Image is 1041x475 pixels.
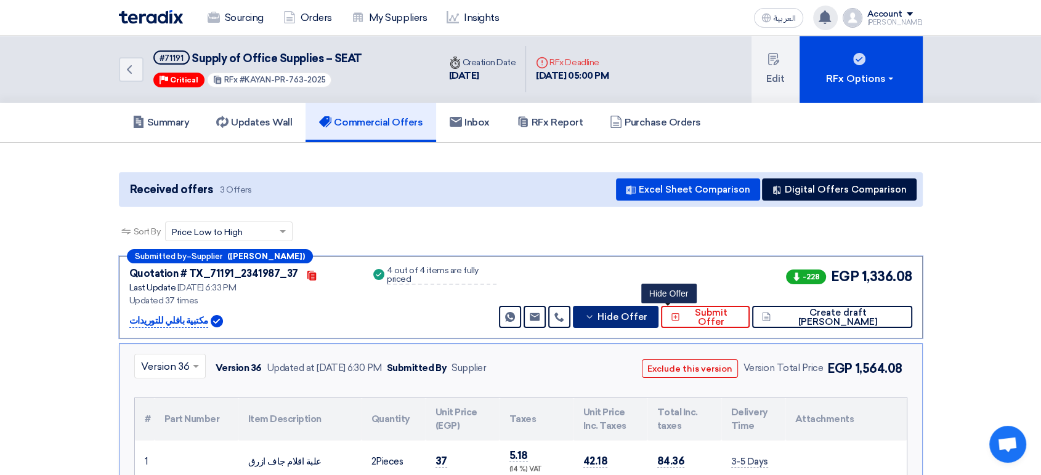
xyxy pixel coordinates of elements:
div: 4 out of 4 items are fully priced [387,266,496,285]
button: Exclude this version [642,359,738,378]
h5: Purchase Orders [610,116,701,129]
div: Hide Offer [641,284,697,303]
div: [DATE] 05:00 PM [536,69,609,83]
th: Total Inc. taxes [647,398,721,441]
div: Supplier [452,361,486,375]
button: Digital Offers Comparison [762,178,917,201]
span: 84.36 [657,455,685,468]
span: Received offers [130,182,213,198]
a: Insights [437,4,509,31]
th: Quantity [362,398,426,441]
h5: Inbox [450,116,490,129]
img: Verified Account [211,315,223,327]
th: Taxes [500,398,573,441]
span: EGP [831,266,859,287]
h5: Summary [132,116,190,129]
span: -228 [786,269,826,284]
a: Updates Wall [203,103,306,142]
a: Summary [119,103,203,142]
div: علبة اقلام جاف ازرق [248,455,352,469]
div: – [127,249,313,263]
span: Submit Offer [683,308,740,327]
span: 5.18 [509,449,528,462]
a: Orders [273,4,342,31]
p: مكتبية بافلي للتوريدات [129,314,208,329]
a: Inbox [436,103,503,142]
span: EGP [828,361,853,376]
a: RFx Report [503,103,596,142]
div: Quotation # TX_71191_2341987_37 [129,266,298,281]
button: Edit [751,36,800,103]
span: Last Update [129,282,176,293]
a: Purchase Orders [596,103,715,142]
span: Critical [170,76,198,84]
div: Version Total Price [743,361,823,375]
span: Create draft [PERSON_NAME] [774,308,902,327]
div: Creation Date [449,56,516,69]
span: Price Low to High [172,226,243,239]
a: Sourcing [198,4,273,31]
button: Hide Offer [573,306,658,328]
span: Sort By [134,225,161,238]
h5: Commercial Offers [319,116,423,129]
th: Attachments [785,398,907,441]
button: Submit Offer [661,306,750,328]
div: [DATE] [449,69,516,83]
span: 2 [371,456,376,467]
th: Unit Price (EGP) [426,398,500,441]
div: Updated 37 times [129,294,357,307]
a: My Suppliers [342,4,437,31]
span: العربية [774,14,796,23]
img: profile_test.png [843,8,862,28]
div: #71191 [160,54,184,62]
div: [PERSON_NAME] [867,19,923,26]
h5: Updates Wall [216,116,292,129]
span: 3-5 Days [731,456,768,468]
a: Open chat [989,426,1026,463]
span: 3 Offers [220,184,251,196]
span: 42.18 [583,455,608,468]
span: #KAYAN-PR-763-2025 [240,75,326,84]
div: RFx Deadline [536,56,609,69]
img: Teradix logo [119,10,183,24]
th: # [135,398,155,441]
h5: RFx Report [517,116,583,129]
span: [DATE] 6:33 PM [177,282,236,293]
span: Hide Offer [597,313,647,322]
span: 1,564.08 [855,361,902,376]
div: Account [867,9,902,20]
button: Excel Sheet Comparison [616,178,760,201]
button: RFx Options [800,36,923,103]
th: Unit Price Inc. Taxes [573,398,647,441]
span: RFx [224,75,238,84]
div: Submitted By [387,361,447,375]
div: (14 %) VAT [509,465,564,475]
button: العربية [754,8,803,28]
span: Supplier [192,252,222,260]
div: RFx Options [826,71,896,86]
span: Supply of Office Supplies – SEAT [192,52,362,65]
span: 37 [435,455,447,468]
span: Submitted by [135,252,187,260]
div: Version 36 [216,361,262,375]
div: Updated at [DATE] 6:30 PM [267,361,382,375]
button: Create draft [PERSON_NAME] [752,306,912,328]
a: Commercial Offers [306,103,436,142]
th: Delivery Time [721,398,785,441]
b: ([PERSON_NAME]) [227,252,305,260]
th: Item Description [238,398,362,441]
th: Part Number [155,398,238,441]
h5: Supply of Office Supplies – SEAT [153,50,362,66]
span: 1,336.08 [861,266,912,287]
